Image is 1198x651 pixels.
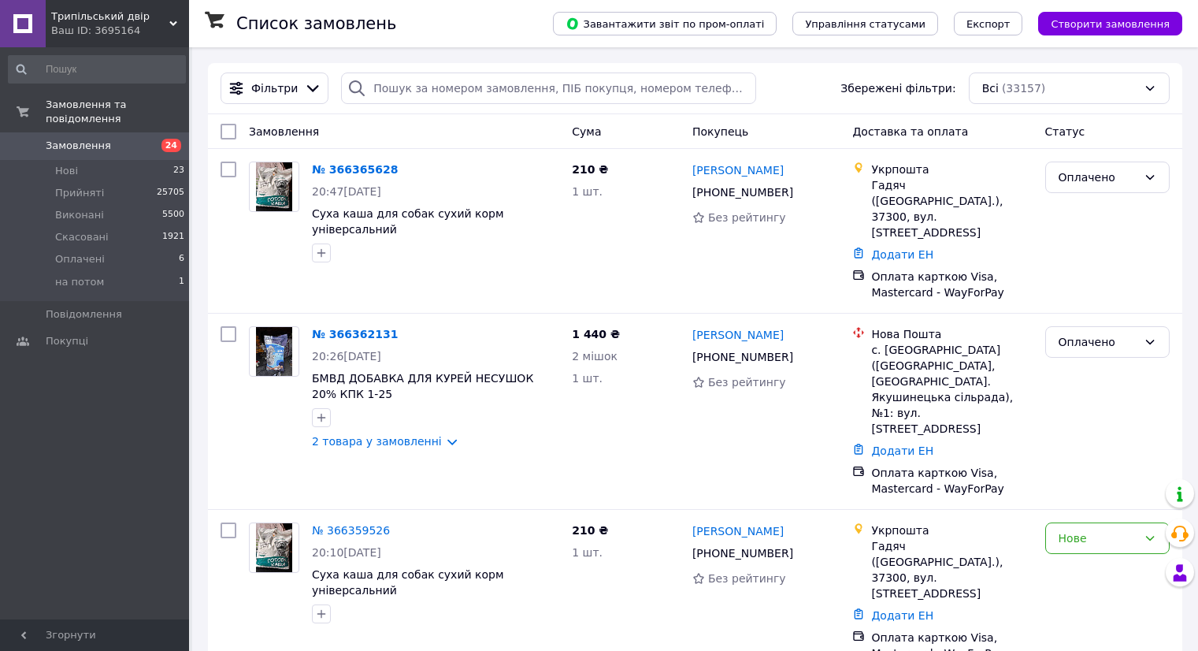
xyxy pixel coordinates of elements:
span: на потом [55,275,104,289]
div: Оплата карткою Visa, Mastercard - WayForPay [871,269,1032,300]
span: [PHONE_NUMBER] [692,186,793,199]
button: Створити замовлення [1038,12,1182,35]
a: Фото товару [249,162,299,212]
span: Завантажити звіт по пром-оплаті [566,17,764,31]
span: Повідомлення [46,307,122,322]
span: 1 440 ₴ [572,328,620,340]
div: Оплата карткою Visa, Mastercard - WayForPay [871,465,1032,497]
h1: Список замовлень [236,14,396,33]
div: Оплачено [1059,169,1137,186]
span: Всі [982,80,999,96]
div: Гадяч ([GEOGRAPHIC_DATA].), 37300, вул. [STREET_ADDRESS] [871,538,1032,601]
span: 1 шт. [572,546,603,559]
span: Статус [1045,125,1085,138]
input: Пошук [8,55,186,84]
div: Нова Пошта [871,326,1032,342]
span: Виконані [55,208,104,222]
a: 2 товара у замовленні [312,435,442,448]
span: 2 мішок [572,350,618,363]
span: 6 [179,252,184,266]
input: Пошук за номером замовлення, ПІБ покупця, номером телефону, Email, номером накладної [341,73,756,104]
a: № 366362131 [312,328,398,340]
span: 210 ₴ [572,524,608,537]
span: 1 шт. [572,185,603,198]
div: с. [GEOGRAPHIC_DATA] ([GEOGRAPHIC_DATA], [GEOGRAPHIC_DATA]. Якушинецька сільрада), №1: вул. [STRE... [871,342,1032,437]
div: Оплачено [1059,333,1137,351]
a: Суха каша для собак сухий корм універсальний [312,568,504,597]
span: Cума [572,125,601,138]
span: Без рейтингу [708,572,786,585]
button: Управління статусами [792,12,938,35]
span: (33157) [1002,82,1045,95]
span: 20:47[DATE] [312,185,381,198]
span: [PHONE_NUMBER] [692,547,793,560]
span: Трипільський двір [51,9,169,24]
span: Доставка та оплата [852,125,968,138]
span: 5500 [162,208,184,222]
div: Укрпошта [871,162,1032,177]
a: [PERSON_NAME] [692,327,784,343]
a: Додати ЕН [871,609,933,622]
span: [PHONE_NUMBER] [692,351,793,363]
a: [PERSON_NAME] [692,162,784,178]
span: Без рейтингу [708,211,786,224]
span: Фільтри [251,80,298,96]
a: Створити замовлення [1022,17,1182,29]
a: [PERSON_NAME] [692,523,784,539]
span: Нові [55,164,78,178]
span: Покупці [46,334,88,348]
span: 20:10[DATE] [312,546,381,559]
span: Замовлення [46,139,111,153]
span: Покупець [692,125,748,138]
span: Замовлення [249,125,319,138]
span: Управління статусами [805,18,925,30]
span: 24 [161,139,181,152]
span: 1 [179,275,184,289]
img: Фото товару [256,327,293,376]
div: Гадяч ([GEOGRAPHIC_DATA].), 37300, вул. [STREET_ADDRESS] [871,177,1032,240]
span: Без рейтингу [708,376,786,389]
span: Оплачені [55,252,105,266]
span: 1921 [162,230,184,244]
button: Експорт [954,12,1023,35]
a: Фото товару [249,523,299,573]
button: Завантажити звіт по пром-оплаті [553,12,777,35]
span: 210 ₴ [572,163,608,176]
a: Суха каша для собак сухий корм універсальний [312,207,504,236]
span: Замовлення та повідомлення [46,98,189,126]
a: Фото товару [249,326,299,377]
div: Нове [1059,530,1137,547]
div: Ваш ID: 3695164 [51,24,189,38]
span: Прийняті [55,186,104,200]
a: Додати ЕН [871,445,933,457]
a: Додати ЕН [871,248,933,261]
span: 25705 [157,186,184,200]
span: 1 шт. [572,372,603,385]
div: Укрпошта [871,523,1032,538]
span: Створити замовлення [1051,18,1170,30]
a: № 366365628 [312,163,398,176]
span: Експорт [966,18,1011,30]
span: 20:26[DATE] [312,350,381,363]
a: БМВД ДОБАВКА ДЛЯ КУРЕЙ НЕСУШОК 20% КПК 1-25 [312,372,533,400]
span: Збережені фільтри: [840,80,955,96]
span: 23 [173,164,184,178]
a: № 366359526 [312,524,390,537]
span: Скасовані [55,230,109,244]
img: Фото товару [256,162,293,211]
img: Фото товару [256,523,293,572]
